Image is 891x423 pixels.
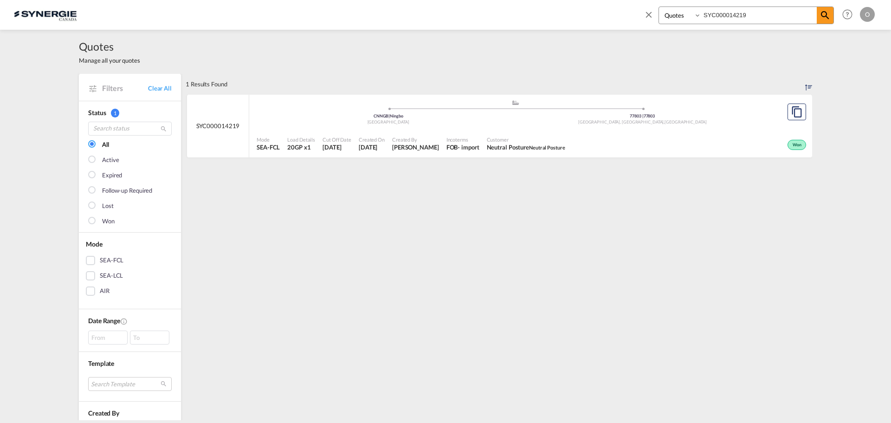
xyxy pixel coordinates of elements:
[446,143,479,151] div: FOB import
[510,100,521,105] md-icon: assets/icons/custom/ship-fill.svg
[14,4,77,25] img: 1f56c880d42311ef80fc7dca854c8e59.png
[701,7,817,23] input: Enter Quotation Number
[817,7,833,24] span: icon-magnify
[788,140,806,150] div: Won
[791,106,802,117] md-icon: assets/icons/custom/copyQuote.svg
[102,83,148,93] span: Filters
[388,113,390,118] span: |
[79,39,140,54] span: Quotes
[644,9,654,20] md-icon: icon-close
[88,108,172,117] div: Status 1
[88,409,119,417] span: Created By
[374,113,403,118] span: CNNGB Ningbo
[487,143,565,151] span: Neutral Posture Neutral Posture
[287,143,315,151] span: 20GP x 1
[287,136,315,143] span: Load Details
[257,143,280,151] span: SEA-FCL
[788,104,806,120] button: Copy Quote
[860,7,875,22] div: O
[487,136,565,143] span: Customer
[86,240,103,248] span: Mode
[820,10,831,21] md-icon: icon-magnify
[88,122,172,136] input: Search status
[359,143,385,151] span: 20 Aug 2025
[368,119,409,124] span: [GEOGRAPHIC_DATA]
[120,318,128,325] md-icon: Created On
[458,143,479,151] div: - import
[529,144,565,150] span: Neutral Posture
[102,171,122,180] div: Expired
[839,7,860,23] div: Help
[160,125,167,132] md-icon: icon-magnify
[642,113,644,118] span: |
[102,156,119,165] div: Active
[100,271,123,280] div: SEA-LCL
[196,122,240,130] span: SYC000014219
[86,271,174,280] md-checkbox: SEA-LCL
[88,317,120,325] span: Date Range
[323,143,351,151] span: 20 Aug 2025
[100,286,110,296] div: AIR
[88,109,106,117] span: Status
[839,7,855,22] span: Help
[578,119,665,124] span: [GEOGRAPHIC_DATA], [GEOGRAPHIC_DATA]
[86,286,174,296] md-checkbox: AIR
[644,113,655,118] span: 77803
[86,256,174,265] md-checkbox: SEA-FCL
[446,143,458,151] div: FOB
[148,84,172,92] a: Clear All
[257,136,280,143] span: Mode
[392,136,439,143] span: Created By
[323,136,351,143] span: Cut Off Date
[100,256,123,265] div: SEA-FCL
[630,113,643,118] span: 77803
[111,109,119,117] span: 1
[102,217,115,226] div: Won
[79,56,140,65] span: Manage all your quotes
[88,359,114,367] span: Template
[793,142,804,149] span: Won
[359,136,385,143] span: Created On
[88,331,172,345] span: From To
[186,74,227,94] div: 1 Results Found
[102,140,109,150] div: All
[665,119,706,124] span: [GEOGRAPHIC_DATA]
[805,74,812,94] div: Sort by: Created On
[644,7,659,29] span: icon-close
[392,143,439,151] span: Rosa Ho
[130,331,169,345] div: To
[664,119,665,124] span: ,
[102,186,152,195] div: Follow-up Required
[187,95,812,158] div: SYC000014219 assets/icons/custom/ship-fill.svgassets/icons/custom/roll-o-plane.svgOriginNingbo Ch...
[102,202,114,211] div: Lost
[446,136,479,143] span: Incoterms
[88,331,128,345] div: From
